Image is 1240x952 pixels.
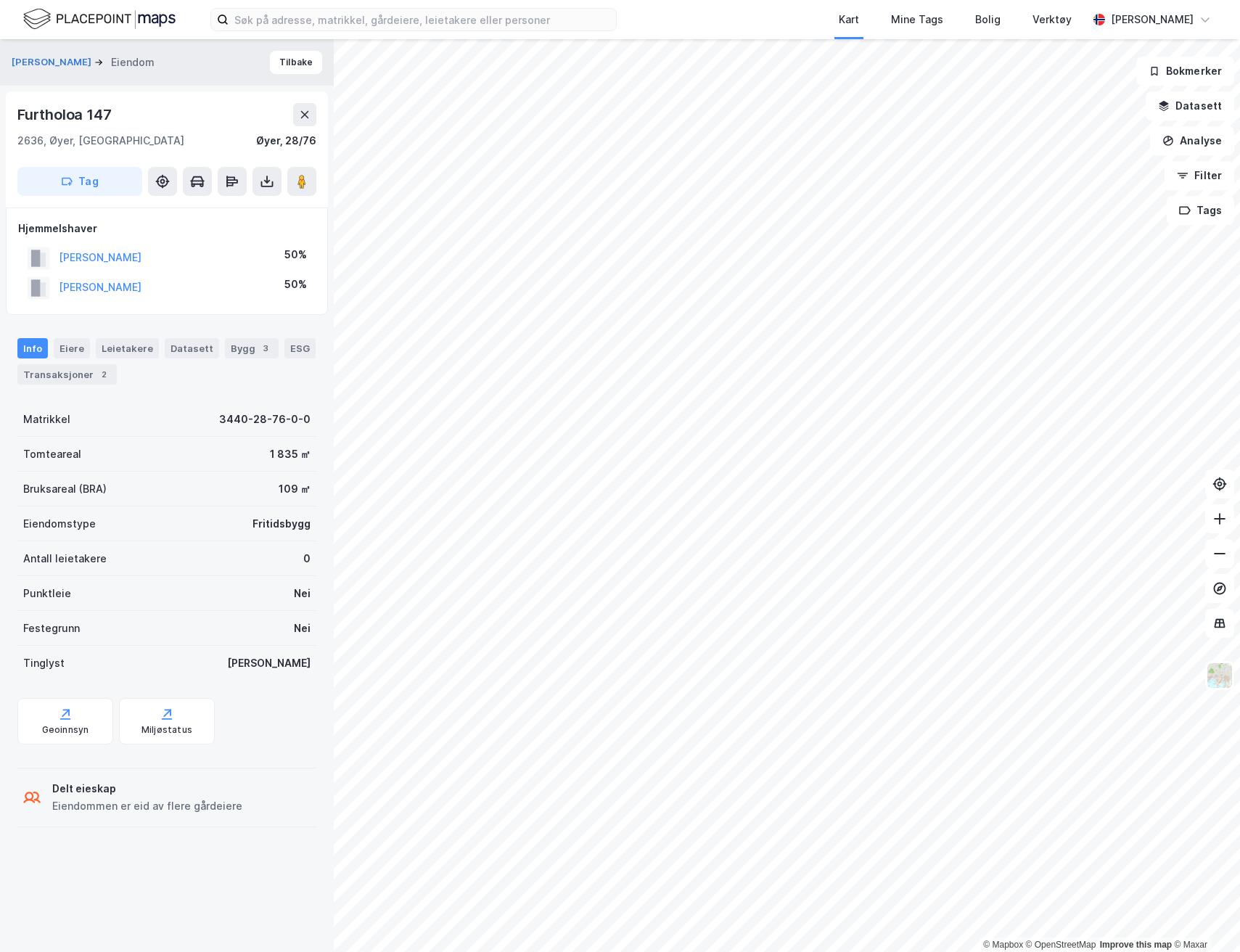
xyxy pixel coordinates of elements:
[891,11,943,28] div: Mine Tags
[284,246,307,263] div: 50%
[1206,662,1233,689] img: Z
[54,338,90,358] div: Eiere
[1146,91,1234,120] button: Datasett
[294,585,311,602] div: Nei
[225,338,279,358] div: Bygg
[219,411,311,428] div: 3440-28-76-0-0
[229,9,616,30] input: Søk på adresse, matrikkel, gårdeiere, leietakere eller personer
[23,480,107,498] div: Bruksareal (BRA)
[52,797,242,815] div: Eiendommen er eid av flere gårdeiere
[23,550,107,567] div: Antall leietakere
[256,132,316,149] div: Øyer, 28/76
[1111,11,1194,28] div: [PERSON_NAME]
[23,7,176,32] img: logo.f888ab2527a4732fd821a326f86c7f29.svg
[96,338,159,358] div: Leietakere
[17,338,48,358] div: Info
[839,11,859,28] div: Kart
[975,11,1001,28] div: Bolig
[17,167,142,196] button: Tag
[983,940,1023,950] a: Mapbox
[270,51,322,74] button: Tilbake
[141,724,192,736] div: Miljøstatus
[1167,196,1234,225] button: Tags
[294,620,311,637] div: Nei
[97,367,111,382] div: 2
[17,103,114,126] div: Furtholoa 147
[1100,940,1172,950] a: Improve this map
[1136,57,1234,86] button: Bokmerker
[17,364,117,385] div: Transaksjoner
[23,411,70,428] div: Matrikkel
[284,338,316,358] div: ESG
[42,724,89,736] div: Geoinnsyn
[23,446,81,463] div: Tomteareal
[23,515,96,533] div: Eiendomstype
[1032,11,1072,28] div: Verktøy
[23,654,65,672] div: Tinglyst
[252,515,311,533] div: Fritidsbygg
[111,54,155,71] div: Eiendom
[23,585,71,602] div: Punktleie
[284,276,307,293] div: 50%
[1167,882,1240,952] div: Kontrollprogram for chat
[303,550,311,567] div: 0
[23,620,80,637] div: Festegrunn
[17,132,184,149] div: 2636, Øyer, [GEOGRAPHIC_DATA]
[1167,882,1240,952] iframe: Chat Widget
[258,341,273,356] div: 3
[279,480,311,498] div: 109 ㎡
[12,55,94,70] button: [PERSON_NAME]
[1165,161,1234,190] button: Filter
[1150,126,1234,155] button: Analyse
[165,338,219,358] div: Datasett
[52,780,242,797] div: Delt eieskap
[270,446,311,463] div: 1 835 ㎡
[18,220,316,237] div: Hjemmelshaver
[227,654,311,672] div: [PERSON_NAME]
[1026,940,1096,950] a: OpenStreetMap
